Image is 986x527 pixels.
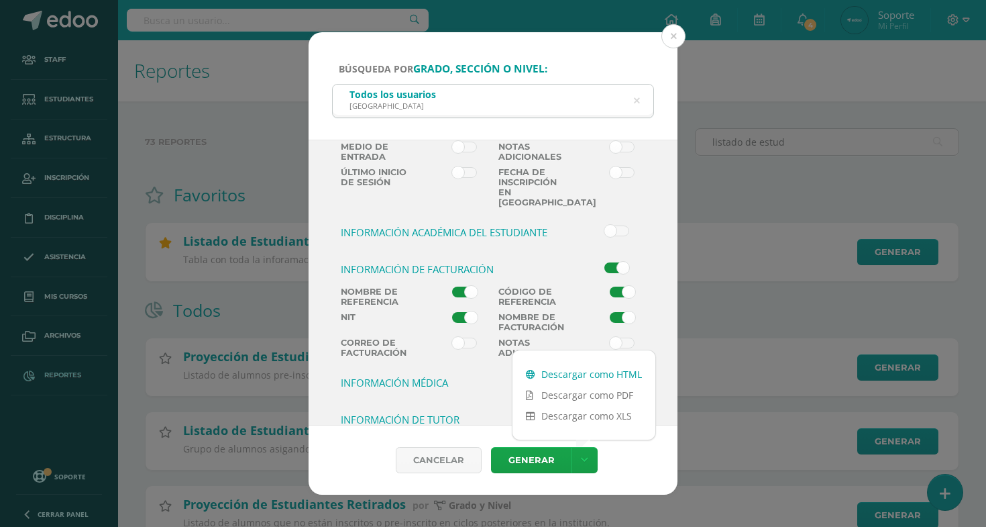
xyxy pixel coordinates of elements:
[493,287,572,307] label: Código de Referencia
[335,142,415,162] label: Medio de Entrada
[413,62,547,76] strong: grado, sección o nivel:
[491,447,571,473] a: Generar
[349,88,436,101] div: Todos los usuarios
[512,385,655,405] a: Descargar como PDF
[493,312,572,332] label: Nombre de Facturación
[349,101,436,111] div: [GEOGRAPHIC_DATA]
[512,364,655,385] a: Descargar como HTML
[341,226,567,239] h3: Información académica del Estudiante
[512,405,655,426] a: Descargar como XLS
[339,62,547,75] span: Búsqueda por
[493,338,572,358] label: Notas adicionales
[335,338,415,358] label: Correo de Facturación
[396,447,482,473] div: Cancelar
[335,167,415,207] label: Último inicio de sesión
[335,312,415,332] label: NIT
[333,85,653,117] input: ej. Primero primaria, etc.
[661,24,686,48] button: Close (Esc)
[341,376,567,389] h3: Información médica
[493,142,572,162] label: Notas adicionales
[335,287,415,307] label: Nombre de Referencia
[341,262,567,276] h3: Información de facturación
[341,413,567,426] h3: Información de tutor
[493,167,572,207] label: Fecha de inscripción en [GEOGRAPHIC_DATA]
